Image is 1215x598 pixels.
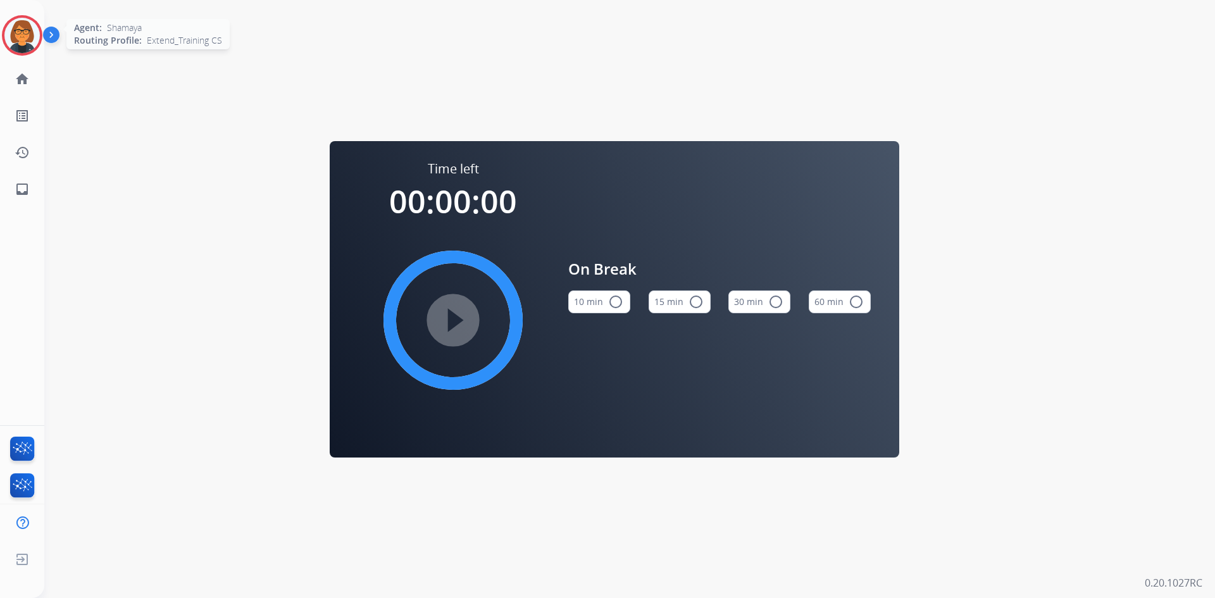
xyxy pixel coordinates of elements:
span: Agent: [74,22,102,34]
mat-icon: radio_button_unchecked [849,294,864,309]
span: Extend_Training CS [147,34,222,47]
span: Time left [428,160,479,178]
button: 30 min [728,290,790,313]
p: 0.20.1027RC [1145,575,1202,590]
span: Shamaya [107,22,142,34]
button: 15 min [649,290,711,313]
button: 60 min [809,290,871,313]
mat-icon: history [15,145,30,160]
mat-icon: radio_button_unchecked [608,294,623,309]
span: Routing Profile: [74,34,142,47]
span: 00:00:00 [389,180,517,223]
mat-icon: inbox [15,182,30,197]
img: avatar [4,18,40,53]
mat-icon: radio_button_unchecked [768,294,783,309]
mat-icon: home [15,72,30,87]
mat-icon: radio_button_unchecked [688,294,704,309]
button: 10 min [568,290,630,313]
mat-icon: list_alt [15,108,30,123]
span: On Break [568,258,871,280]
